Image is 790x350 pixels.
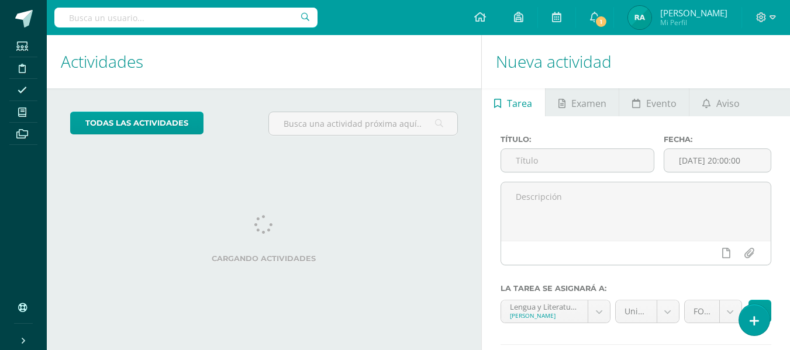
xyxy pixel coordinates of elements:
span: FORMATIVO (60.0%) [694,300,710,323]
span: Evento [646,89,677,117]
a: FORMATIVO (60.0%) [685,300,741,323]
h1: Actividades [61,35,467,88]
a: Lengua y Literatura 'A'[PERSON_NAME] [501,300,610,323]
a: Tarea [482,88,545,116]
span: 1 [595,15,608,28]
input: Busca un usuario... [54,8,318,27]
div: Lengua y Literatura 'A' [510,300,579,311]
label: Cargando actividades [70,254,458,263]
span: Unidad 3 [625,300,648,323]
input: Fecha de entrega [664,149,771,172]
span: Examen [571,89,606,117]
label: Título: [501,135,655,144]
a: Evento [619,88,689,116]
label: Fecha: [664,135,771,144]
a: Examen [546,88,619,116]
input: Título [501,149,654,172]
div: [PERSON_NAME] [510,311,579,320]
span: Mi Perfil [660,18,727,27]
h1: Nueva actividad [496,35,776,88]
a: Unidad 3 [616,300,679,323]
label: La tarea se asignará a: [501,284,771,293]
span: Aviso [716,89,740,117]
input: Busca una actividad próxima aquí... [269,112,457,135]
span: Tarea [507,89,532,117]
a: todas las Actividades [70,112,203,134]
span: [PERSON_NAME] [660,7,727,19]
a: Aviso [689,88,752,116]
img: 42a794515383cd36c1593cd70a18a66d.png [628,6,651,29]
